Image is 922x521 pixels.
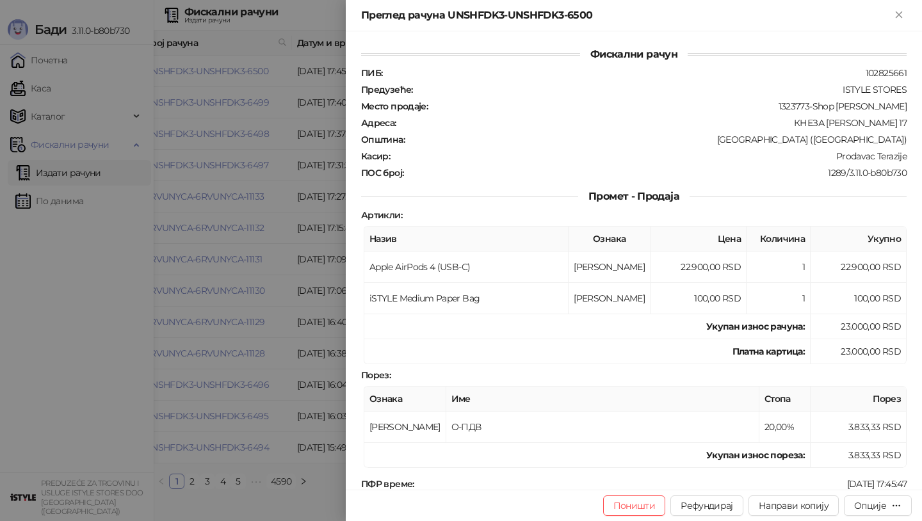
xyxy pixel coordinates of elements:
strong: Предузеће : [361,84,413,95]
th: Цена [651,227,747,252]
strong: Општина : [361,134,405,145]
th: Име [446,387,759,412]
td: [PERSON_NAME] [569,252,651,283]
th: Назив [364,227,569,252]
td: 3.833,33 RSD [811,443,907,468]
th: Ознака [569,227,651,252]
button: Опције [844,495,912,516]
strong: Укупан износ пореза: [706,449,805,461]
strong: Платна картица : [732,346,805,357]
span: Промет - Продаја [578,190,690,202]
div: [DATE] 17:45:47 [416,478,908,490]
strong: ПИБ : [361,67,382,79]
td: 23.000,00 RSD [811,314,907,339]
td: Apple AirPods 4 (USB-C) [364,252,569,283]
td: 1 [747,252,811,283]
strong: Место продаје : [361,100,428,112]
th: Количина [747,227,811,252]
strong: ПФР време : [361,478,414,490]
div: Опције [854,500,886,511]
button: Поништи [603,495,666,516]
td: 1 [747,283,811,314]
button: Рефундирај [670,495,743,516]
td: 100,00 RSD [811,283,907,314]
th: Ознака [364,387,446,412]
strong: Адреса : [361,117,396,129]
strong: Порез : [361,369,391,381]
td: О-ПДВ [446,412,759,443]
td: iSTYLE Medium Paper Bag [364,283,569,314]
td: 100,00 RSD [651,283,747,314]
strong: Укупан износ рачуна : [706,321,805,332]
td: 22.900,00 RSD [811,252,907,283]
div: Преглед рачуна UNSHFDK3-UNSHFDK3-6500 [361,8,891,23]
span: Фискални рачун [580,48,688,60]
td: 3.833,33 RSD [811,412,907,443]
div: ISTYLE STORES [414,84,908,95]
th: Порез [811,387,907,412]
span: Направи копију [759,500,829,511]
th: Стопа [759,387,811,412]
strong: Касир : [361,150,390,162]
div: [GEOGRAPHIC_DATA] ([GEOGRAPHIC_DATA]) [406,134,908,145]
td: 22.900,00 RSD [651,252,747,283]
button: Close [891,8,907,23]
div: 1323773-Shop [PERSON_NAME] [429,100,908,112]
div: КНЕЗА [PERSON_NAME] 17 [398,117,908,129]
td: [PERSON_NAME] [569,283,651,314]
td: [PERSON_NAME] [364,412,446,443]
td: 20,00% [759,412,811,443]
td: 23.000,00 RSD [811,339,907,364]
th: Укупно [811,227,907,252]
button: Направи копију [748,495,839,516]
strong: Артикли : [361,209,402,221]
div: Prodavac Terazije [391,150,908,162]
div: 1289/3.11.0-b80b730 [405,167,908,179]
div: 102825661 [384,67,908,79]
strong: ПОС број : [361,167,403,179]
